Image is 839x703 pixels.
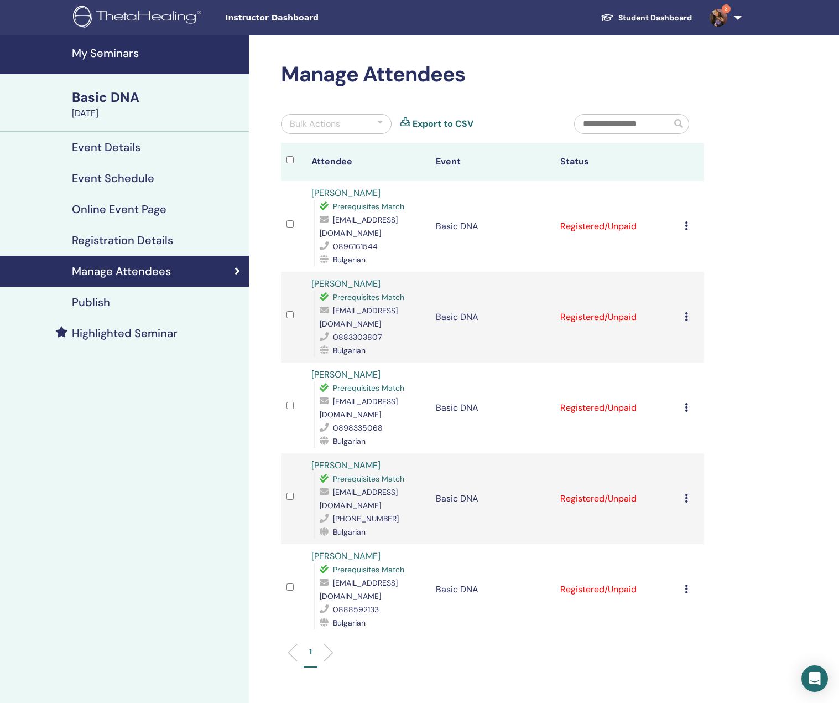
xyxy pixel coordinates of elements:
[413,117,473,131] a: Export to CSV
[320,215,398,238] span: [EMAIL_ADDRESS][DOMAIN_NAME]
[320,306,398,329] span: [EMAIL_ADDRESS][DOMAIN_NAME]
[311,550,381,562] a: [PERSON_NAME]
[333,514,399,524] span: [PHONE_NUMBER]
[72,172,154,185] h4: Event Schedule
[72,203,166,216] h4: Online Event Page
[320,578,398,601] span: [EMAIL_ADDRESS][DOMAIN_NAME]
[65,88,249,120] a: Basic DNA[DATE]
[333,383,404,393] span: Prerequisites Match
[430,143,555,181] th: Event
[710,9,727,27] img: default.jpg
[72,296,110,309] h4: Publish
[72,265,171,278] h4: Manage Attendees
[430,181,555,272] td: Basic DNA
[333,255,366,265] span: Bulgarian
[333,423,383,433] span: 0898335068
[333,565,404,575] span: Prerequisites Match
[430,272,555,363] td: Basic DNA
[311,459,381,471] a: [PERSON_NAME]
[333,436,366,446] span: Bulgarian
[333,241,378,251] span: 0896161544
[430,544,555,635] td: Basic DNA
[311,278,381,290] a: [PERSON_NAME]
[306,143,430,181] th: Attendee
[73,6,205,30] img: logo.png
[72,234,173,247] h4: Registration Details
[311,187,381,199] a: [PERSON_NAME]
[320,396,398,420] span: [EMAIL_ADDRESS][DOMAIN_NAME]
[290,117,340,131] div: Bulk Actions
[333,201,404,211] span: Prerequisites Match
[333,292,404,302] span: Prerequisites Match
[72,88,242,107] div: Basic DNA
[333,618,366,628] span: Bulgarian
[592,8,701,28] a: Student Dashboard
[333,527,366,537] span: Bulgarian
[333,604,379,614] span: 0888592133
[601,13,614,22] img: graduation-cap-white.svg
[225,12,391,24] span: Instructor Dashboard
[72,107,242,120] div: [DATE]
[430,363,555,453] td: Basic DNA
[430,453,555,544] td: Basic DNA
[801,665,828,692] div: Open Intercom Messenger
[333,474,404,484] span: Prerequisites Match
[281,62,704,87] h2: Manage Attendees
[320,487,398,510] span: [EMAIL_ADDRESS][DOMAIN_NAME]
[72,327,178,340] h4: Highlighted Seminar
[72,46,242,60] h4: My Seminars
[311,369,381,380] a: [PERSON_NAME]
[555,143,679,181] th: Status
[722,4,731,13] span: 3
[309,646,312,658] p: 1
[333,332,382,342] span: 0883303807
[72,141,140,154] h4: Event Details
[333,345,366,355] span: Bulgarian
